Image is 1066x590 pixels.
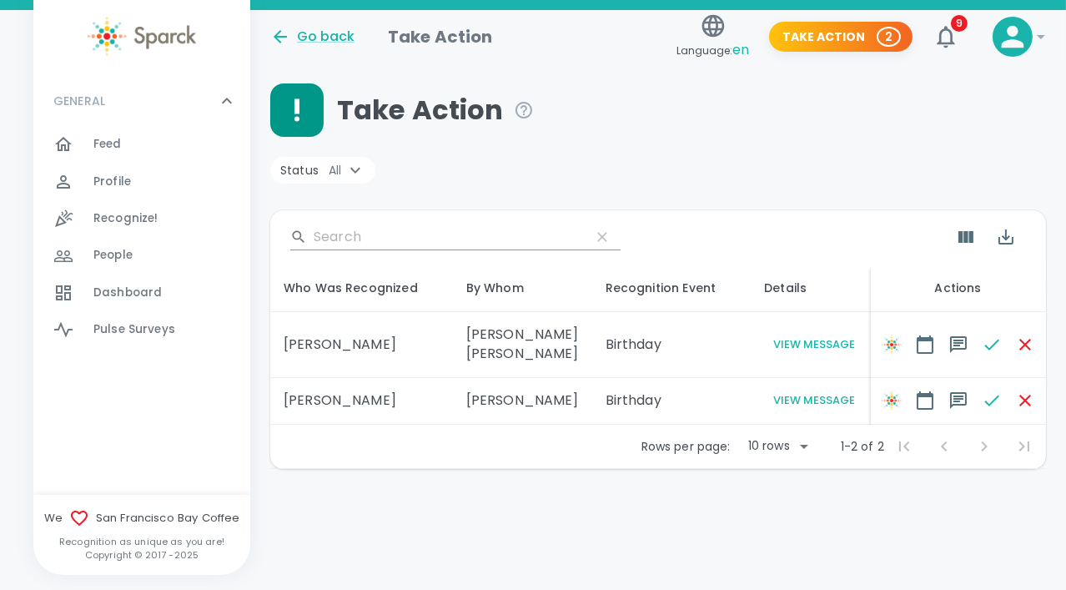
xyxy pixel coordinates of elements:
[606,278,738,298] div: Recognition Event
[33,126,250,163] a: Feed
[33,548,250,562] p: Copyright © 2017 - 2025
[882,391,902,411] img: Sparck logo
[841,438,884,455] p: 1-2 of 2
[93,321,175,338] span: Pulse Surveys
[33,200,250,237] a: Recognize!
[924,426,964,466] span: Previous Page
[670,8,756,67] button: Language:en
[93,136,122,153] span: Feed
[884,426,924,466] span: First Page
[337,93,534,127] span: Take Action
[764,335,864,355] button: View Message
[33,311,250,348] a: Pulse Surveys
[388,23,493,50] h1: Take Action
[270,157,375,184] div: Status All
[93,210,158,227] span: Recognize!
[93,247,133,264] span: People
[676,39,749,62] span: Language:
[466,278,579,298] div: By Whom
[453,378,592,425] td: [PERSON_NAME]
[885,28,893,45] p: 2
[280,162,342,179] span: Status
[769,22,913,53] button: Take Action 2
[453,312,592,378] td: [PERSON_NAME] [PERSON_NAME]
[33,126,250,355] div: GENERAL
[93,285,162,301] span: Dashboard
[732,40,749,59] span: en
[986,217,1026,257] button: Export
[33,237,250,274] a: People
[290,229,307,245] svg: Search
[270,312,453,378] td: [PERSON_NAME]
[882,335,902,355] img: Sparck logo
[764,278,864,298] div: Details
[270,378,453,425] td: [PERSON_NAME]
[270,27,354,47] button: Go back
[875,328,908,361] button: Sparck logo
[33,76,250,126] div: GENERAL
[33,535,250,548] p: Recognition as unique as you are!
[1004,426,1044,466] span: Last Page
[946,217,986,257] button: Show Columns
[33,17,250,56] a: Sparck logo
[88,17,196,56] img: Sparck logo
[314,224,577,250] input: Search
[592,378,752,425] td: Birthday
[875,384,908,417] button: Sparck logo
[641,438,731,455] p: Rows per page:
[33,275,250,311] a: Dashboard
[951,15,968,32] span: 9
[33,508,250,528] span: We San Francisco Bay Coffee
[964,426,1004,466] span: Next Page
[284,278,440,298] div: Who Was Recognized
[329,162,341,179] span: All
[53,93,105,109] p: GENERAL
[764,391,864,411] button: View Message
[93,174,131,190] span: Profile
[744,437,794,454] div: 10 rows
[514,100,534,120] svg: It's time to personalize your recognition! These people were recognized yet it would mean the mos...
[592,312,752,378] td: Birthday
[33,164,250,200] a: Profile
[926,17,966,57] button: 9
